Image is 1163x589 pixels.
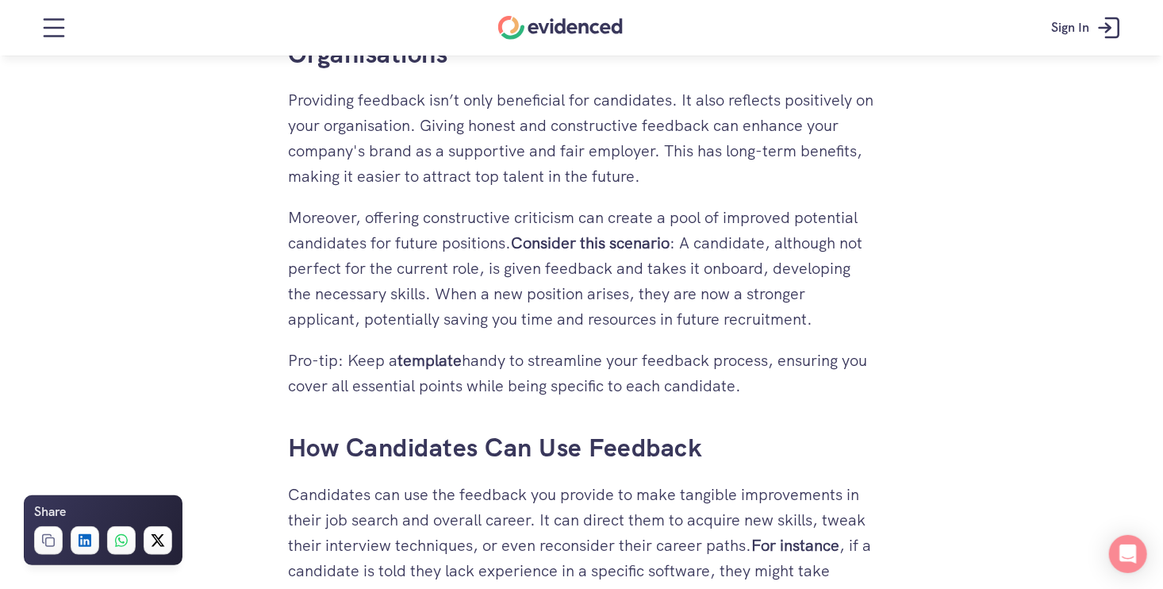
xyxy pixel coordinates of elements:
[751,535,839,556] strong: For instance
[288,348,875,398] p: Pro-tip: Keep a handy to streamline your feedback process, ensuring you cover all essential point...
[1039,4,1137,52] a: Sign In
[288,430,875,466] h3: How Candidates Can Use Feedback
[397,350,462,371] strong: template
[288,205,875,332] p: Moreover, offering constructive criticism can create a pool of improved potential candidates for ...
[1109,535,1147,573] div: Open Intercom Messenger
[498,16,623,40] a: Home
[288,87,875,189] p: Providing feedback isn’t only beneficial for candidates. It also reflects positively on your orga...
[34,502,66,522] h6: Share
[511,233,670,253] strong: Consider this scenario
[1051,17,1089,38] p: Sign In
